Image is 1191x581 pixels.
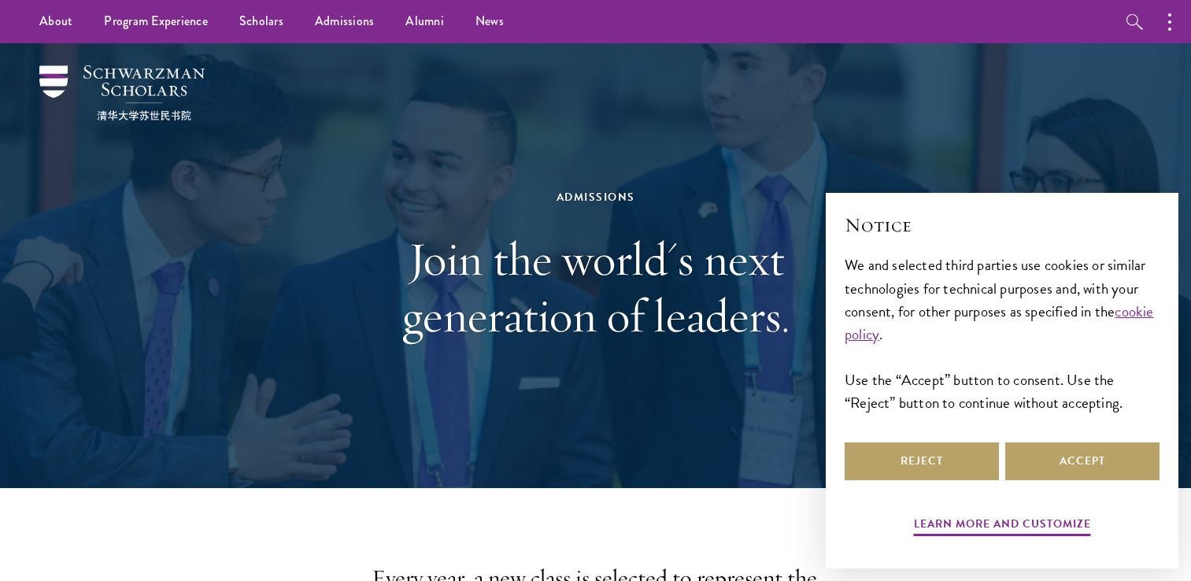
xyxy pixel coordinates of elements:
[324,187,867,207] div: Admissions
[845,212,1160,239] h2: Notice
[845,253,1160,413] div: We and selected third parties use cookies or similar technologies for technical purposes and, wit...
[1005,442,1160,480] button: Accept
[914,514,1091,538] button: Learn more and customize
[324,231,867,344] h1: Join the world's next generation of leaders.
[845,300,1154,346] a: cookie policy
[845,442,999,480] button: Reject
[39,65,205,120] img: Schwarzman Scholars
